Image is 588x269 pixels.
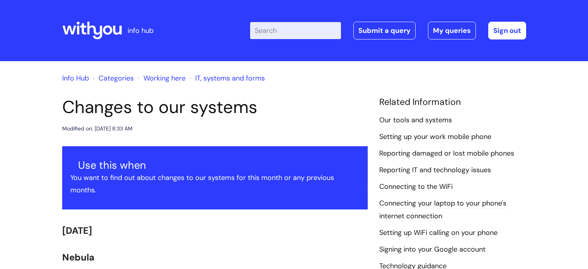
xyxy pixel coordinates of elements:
a: Submit a query [353,22,416,39]
a: Info Hub [62,74,89,83]
a: Categories [99,74,134,83]
a: Connecting to the WiFi [379,182,453,192]
span: Nebula [62,251,94,263]
a: IT, systems and forms [195,74,265,83]
a: Reporting IT and technology issues [379,165,491,175]
a: Setting up your work mobile phone [379,132,491,142]
a: Setting up WiFi calling on your phone [379,228,498,238]
h3: Use this when [78,159,360,171]
a: Signing into your Google account [379,245,486,255]
a: Sign out [488,22,526,39]
a: Reporting damaged or lost mobile phones [379,149,514,159]
input: Search [250,22,341,39]
div: Modified on: [DATE] 8:33 AM [62,124,133,134]
a: Our tools and systems [379,115,452,125]
a: My queries [428,22,476,39]
h1: Changes to our systems [62,97,368,118]
li: Solution home [91,72,134,84]
a: Connecting your laptop to your phone's internet connection [379,199,506,221]
span: [DATE] [62,224,92,236]
a: Working here [143,74,186,83]
li: Working here [136,72,186,84]
div: | - [250,22,526,39]
h4: Related Information [379,97,526,108]
li: IT, systems and forms [187,72,265,84]
p: info hub [128,24,153,37]
p: You want to find out about changes to our systems for this month or any previous months. [70,171,360,197]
